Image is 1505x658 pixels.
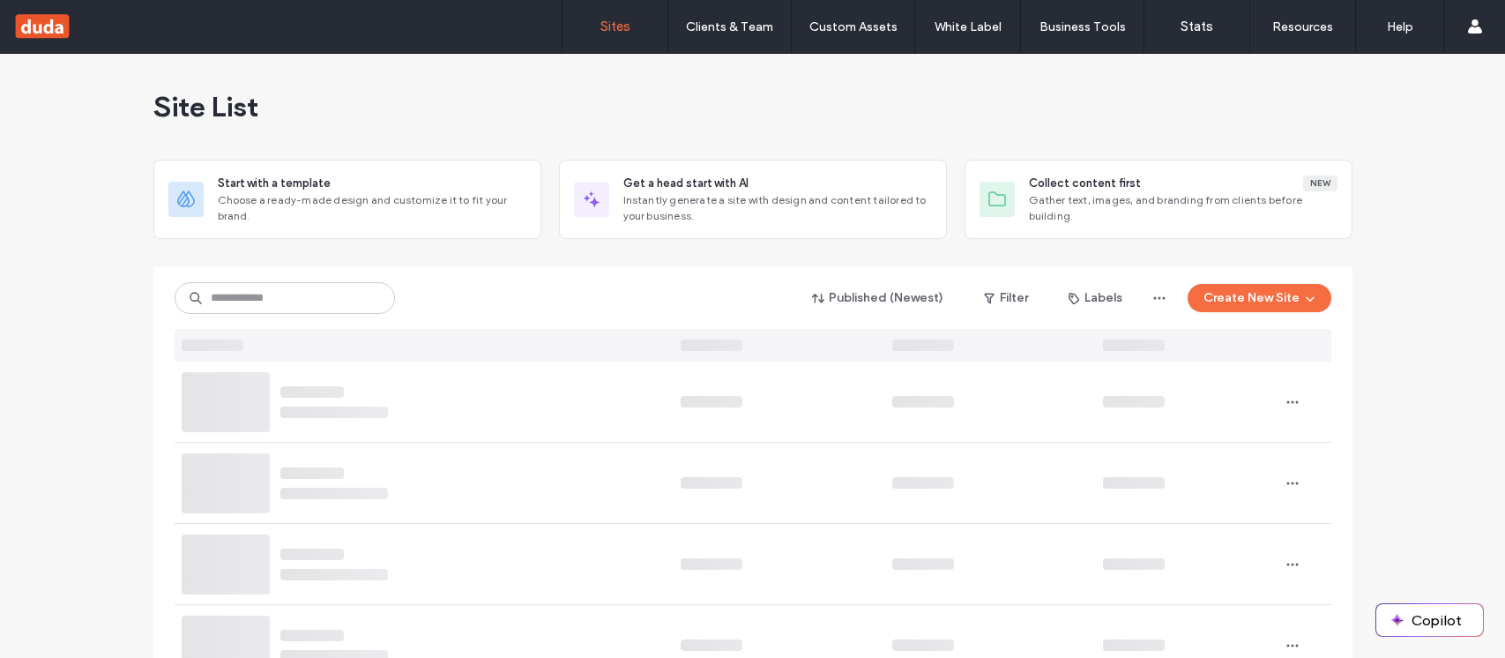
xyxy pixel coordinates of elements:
[1188,284,1331,312] button: Create New Site
[1376,604,1483,636] button: Copilot
[797,284,959,312] button: Published (Newest)
[1387,19,1413,34] label: Help
[623,175,749,192] span: Get a head start with AI
[1029,192,1337,224] span: Gather text, images, and branding from clients before building.
[686,19,773,34] label: Clients & Team
[1272,19,1333,34] label: Resources
[218,192,526,224] span: Choose a ready-made design and customize it to fit your brand.
[623,192,932,224] span: Instantly generate a site with design and content tailored to your business.
[809,19,898,34] label: Custom Assets
[153,160,541,239] div: Start with a templateChoose a ready-made design and customize it to fit your brand.
[600,19,630,34] label: Sites
[153,89,258,124] span: Site List
[1053,284,1138,312] button: Labels
[1303,176,1337,191] div: New
[935,19,1002,34] label: White Label
[218,175,331,192] span: Start with a template
[1029,175,1141,192] span: Collect content first
[966,284,1046,312] button: Filter
[559,160,947,239] div: Get a head start with AIInstantly generate a site with design and content tailored to your business.
[1181,19,1213,34] label: Stats
[965,160,1352,239] div: Collect content firstNewGather text, images, and branding from clients before building.
[1039,19,1126,34] label: Business Tools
